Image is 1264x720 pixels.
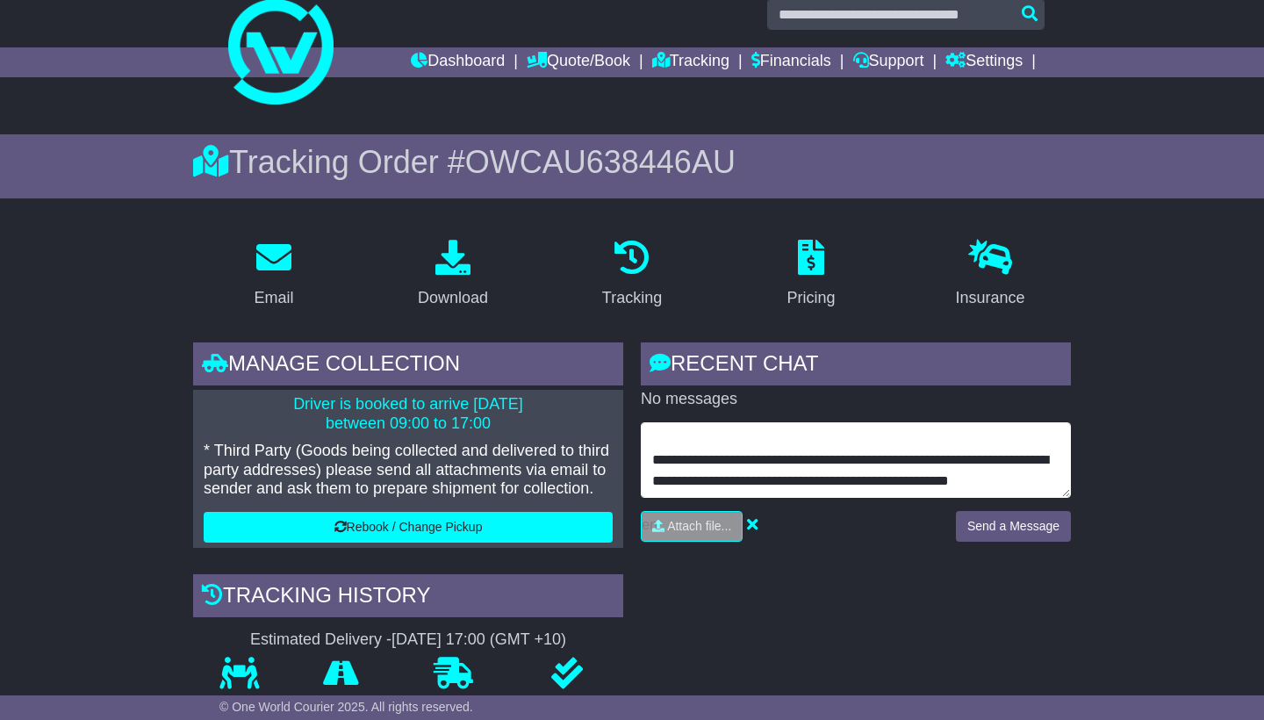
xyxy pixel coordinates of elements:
[751,47,831,77] a: Financials
[254,286,293,310] div: Email
[193,630,623,650] div: Estimated Delivery -
[391,630,566,650] div: [DATE] 17:00 (GMT +10)
[591,234,673,316] a: Tracking
[641,390,1071,409] p: No messages
[602,286,662,310] div: Tracking
[465,144,736,180] span: OWCAU638446AU
[204,442,613,499] p: * Third Party (Goods being collected and delivered to third party addresses) please send all atta...
[193,342,623,390] div: Manage collection
[193,574,623,622] div: Tracking history
[204,512,613,543] button: Rebook / Change Pickup
[406,234,499,316] a: Download
[944,234,1036,316] a: Insurance
[786,286,835,310] div: Pricing
[242,234,305,316] a: Email
[204,395,613,433] p: Driver is booked to arrive [DATE] between 09:00 to 17:00
[193,143,1071,181] div: Tracking Order #
[956,511,1071,542] button: Send a Message
[527,47,630,77] a: Quote/Book
[652,47,729,77] a: Tracking
[945,47,1023,77] a: Settings
[853,47,924,77] a: Support
[775,234,846,316] a: Pricing
[411,47,505,77] a: Dashboard
[219,700,473,714] span: © One World Courier 2025. All rights reserved.
[641,342,1071,390] div: RECENT CHAT
[955,286,1024,310] div: Insurance
[418,286,488,310] div: Download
